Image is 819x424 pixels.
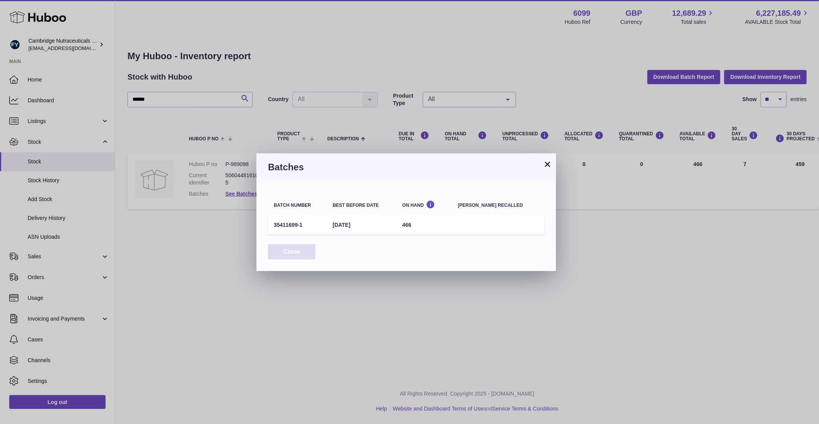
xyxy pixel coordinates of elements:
[268,161,544,173] h3: Batches
[397,216,452,234] td: 466
[327,216,396,234] td: [DATE]
[268,216,327,234] td: 35411699-1
[458,203,539,208] div: [PERSON_NAME] recalled
[268,244,316,260] button: Close
[333,203,390,208] div: Best before date
[274,203,321,208] div: Batch number
[402,200,447,208] div: On Hand
[543,160,552,169] button: ×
